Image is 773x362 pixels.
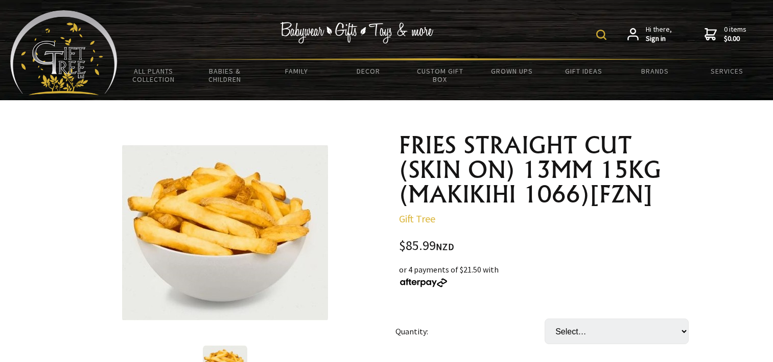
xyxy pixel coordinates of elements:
[395,304,545,358] td: Quantity:
[596,30,606,40] img: product search
[627,25,672,43] a: Hi there,Sign in
[122,143,328,322] img: FRIES STRAIGHT CUT (SKIN ON) 13MM 15KG (MAKIKIHI 1066)[FZN]
[261,60,333,82] a: Family
[724,34,746,43] strong: $0.00
[280,22,434,43] img: Babywear - Gifts - Toys & more
[436,241,454,253] span: NZD
[399,133,697,207] h1: FRIES STRAIGHT CUT (SKIN ON) 13MM 15KG (MAKIKIHI 1066)[FZN]
[724,25,746,43] span: 0 items
[619,60,691,82] a: Brands
[691,60,763,82] a: Services
[10,10,118,95] img: Babyware - Gifts - Toys and more...
[118,60,189,90] a: All Plants Collection
[189,60,261,90] a: Babies & Children
[399,278,448,287] img: Afterpay
[399,263,697,288] div: or 4 payments of $21.50 with
[404,60,476,90] a: Custom Gift Box
[646,34,672,43] strong: Sign in
[399,212,435,225] a: Gift Tree
[476,60,548,82] a: Grown Ups
[548,60,619,82] a: Gift Ideas
[646,25,672,43] span: Hi there,
[705,25,746,43] a: 0 items$0.00
[399,239,697,253] div: $85.99
[333,60,404,82] a: Decor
